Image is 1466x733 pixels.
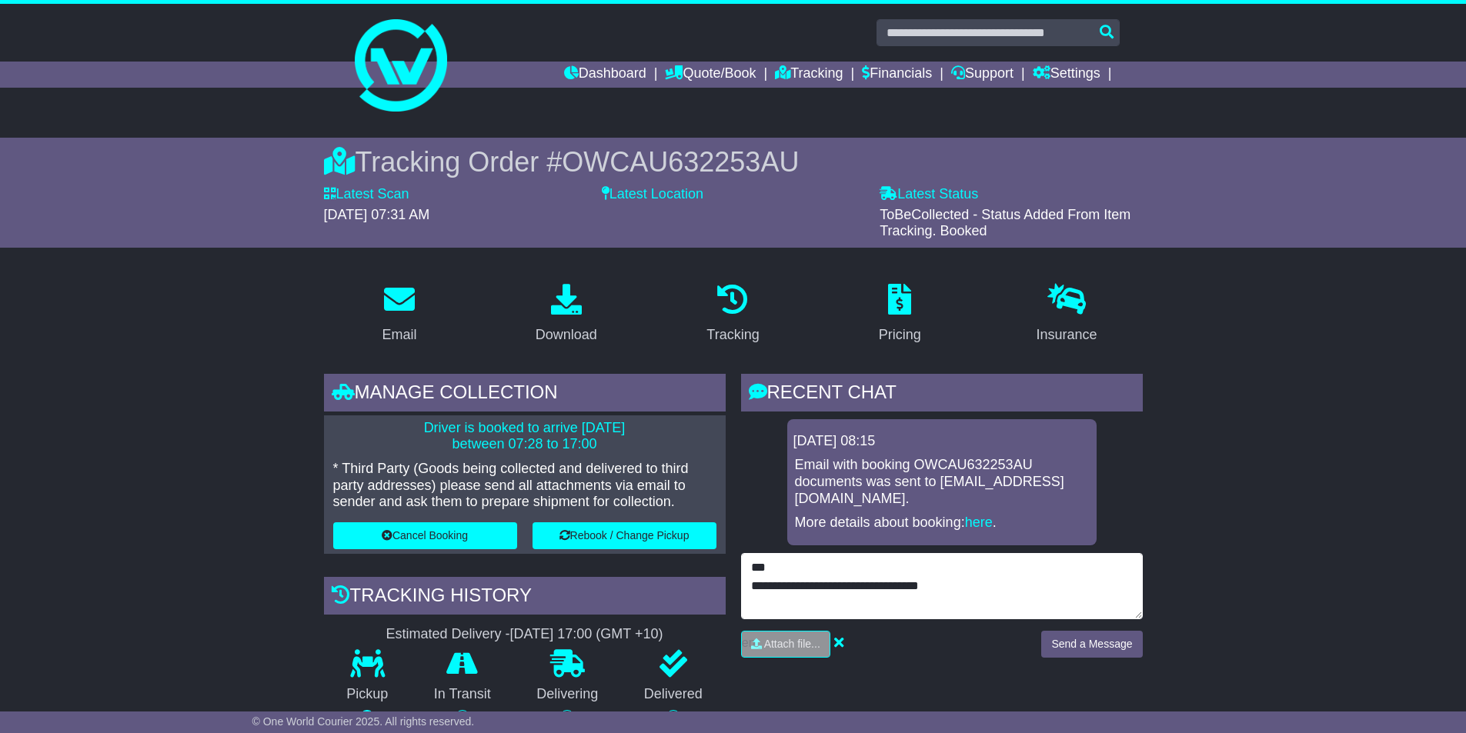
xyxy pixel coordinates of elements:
div: Estimated Delivery - [324,626,726,643]
div: Insurance [1037,325,1097,345]
a: here [965,515,993,530]
span: [DATE] 07:31 AM [324,207,430,222]
button: Rebook / Change Pickup [533,522,716,549]
label: Latest Location [602,186,703,203]
div: Download [536,325,597,345]
p: * Third Party (Goods being collected and delivered to third party addresses) please send all atta... [333,461,716,511]
div: Tracking history [324,577,726,618]
div: [DATE] 08:15 [793,433,1090,450]
span: OWCAU632253AU [562,146,799,178]
p: Pickup [324,686,412,703]
a: Email [372,278,426,351]
p: Delivered [621,686,726,703]
div: [DATE] 17:00 (GMT +10) [510,626,663,643]
a: Download [526,278,607,351]
a: Dashboard [564,62,646,88]
span: © One World Courier 2025. All rights reserved. [252,715,475,728]
p: Email with booking OWCAU632253AU documents was sent to [EMAIL_ADDRESS][DOMAIN_NAME]. [795,457,1089,507]
div: RECENT CHAT [741,374,1143,415]
a: Pricing [869,278,931,351]
p: More details about booking: . [795,515,1089,531]
button: Cancel Booking [333,522,517,549]
a: Tracking [775,62,843,88]
label: Latest Scan [324,186,409,203]
div: Tracking [706,325,759,345]
button: Send a Message [1041,631,1142,658]
span: ToBeCollected - Status Added From Item Tracking. Booked [880,207,1130,239]
a: Support [951,62,1014,88]
a: Settings [1033,62,1100,88]
p: Driver is booked to arrive [DATE] between 07:28 to 17:00 [333,420,716,453]
div: Tracking Order # [324,145,1143,178]
p: Delivering [514,686,622,703]
a: Insurance [1027,278,1107,351]
a: Financials [862,62,932,88]
div: Pricing [879,325,921,345]
a: Quote/Book [665,62,756,88]
label: Latest Status [880,186,978,203]
div: Manage collection [324,374,726,415]
div: Email [382,325,416,345]
a: Tracking [696,278,769,351]
p: In Transit [411,686,514,703]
